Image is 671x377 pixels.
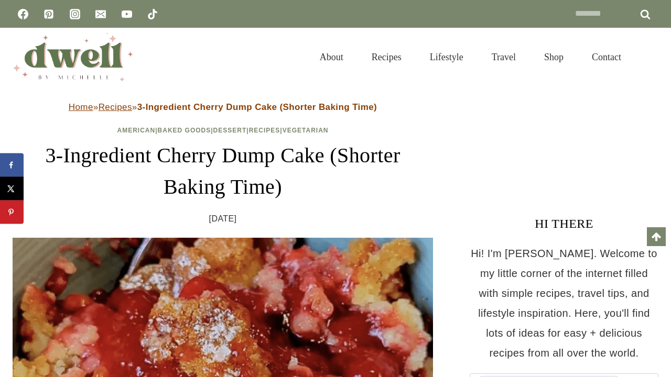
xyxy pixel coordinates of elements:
a: TikTok [142,4,163,25]
a: Travel [478,39,530,75]
a: Dessert [213,127,247,134]
img: DWELL by michelle [13,33,133,81]
a: Shop [530,39,578,75]
a: Vegetarian [283,127,329,134]
nav: Primary Navigation [306,39,635,75]
a: Instagram [64,4,85,25]
a: Recipes [249,127,280,134]
a: YouTube [116,4,137,25]
h3: HI THERE [470,214,658,233]
a: Lifestyle [416,39,478,75]
a: Pinterest [38,4,59,25]
a: Home [69,102,93,112]
a: Facebook [13,4,34,25]
time: [DATE] [209,211,237,227]
a: Contact [578,39,635,75]
a: About [306,39,358,75]
strong: 3-Ingredient Cherry Dump Cake (Shorter Baking Time) [137,102,377,112]
button: View Search Form [641,48,658,66]
a: Recipes [99,102,132,112]
span: | | | | [117,127,329,134]
p: Hi! I'm [PERSON_NAME]. Welcome to my little corner of the internet filled with simple recipes, tr... [470,243,658,363]
a: Recipes [358,39,416,75]
a: American [117,127,156,134]
a: Email [90,4,111,25]
a: Baked Goods [158,127,211,134]
a: Scroll to top [647,227,666,246]
span: » » [69,102,377,112]
h1: 3-Ingredient Cherry Dump Cake (Shorter Baking Time) [13,140,433,203]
